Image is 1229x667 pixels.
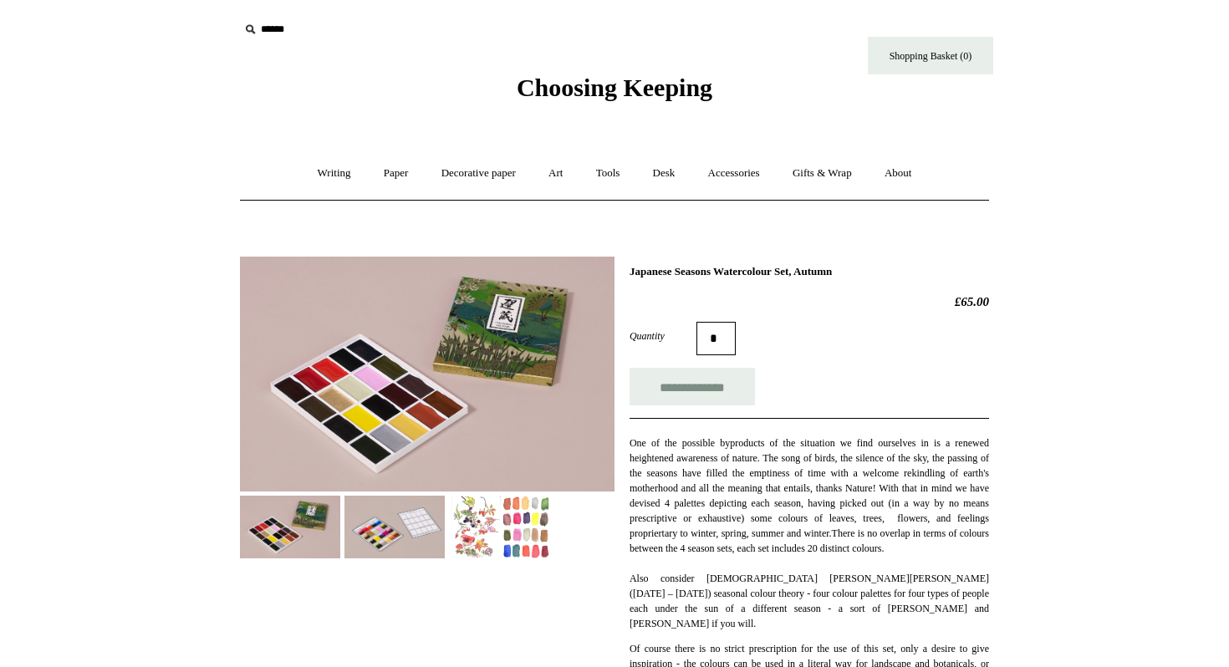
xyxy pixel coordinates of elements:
[630,573,910,584] span: Also consider [DEMOGRAPHIC_DATA] [PERSON_NAME]
[630,294,989,309] h2: £65.00
[426,151,531,196] a: Decorative paper
[778,151,867,196] a: Gifts & Wrap
[240,496,340,558] img: Japanese Seasons Watercolour Set, Autumn
[868,37,993,74] a: Shopping Basket (0)
[344,496,445,558] img: Japanese Seasons Watercolour Set, Autumn
[869,151,927,196] a: About
[630,435,989,631] p: There is no overlap in terms of colours between the 4 season sets, each set includes 20 distinct ...
[303,151,366,196] a: Writing
[630,328,696,344] label: Quantity
[693,151,775,196] a: Accessories
[630,437,989,539] span: One of the possible byproducts of the situation we find ourselves in is a renewed heightened awar...
[240,257,614,491] img: Japanese Seasons Watercolour Set, Autumn
[533,151,578,196] a: Art
[517,87,712,99] a: Choosing Keeping
[630,588,989,629] span: ([DATE] – [DATE]) seasonal colour theory - four colour palettes for four types of people each und...
[581,151,635,196] a: Tools
[638,151,691,196] a: Desk
[517,74,712,101] span: Choosing Keeping
[369,151,424,196] a: Paper
[449,496,549,558] img: Japanese Seasons Watercolour Set, Autumn
[630,265,989,278] h1: Japanese Seasons Watercolour Set, Autumn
